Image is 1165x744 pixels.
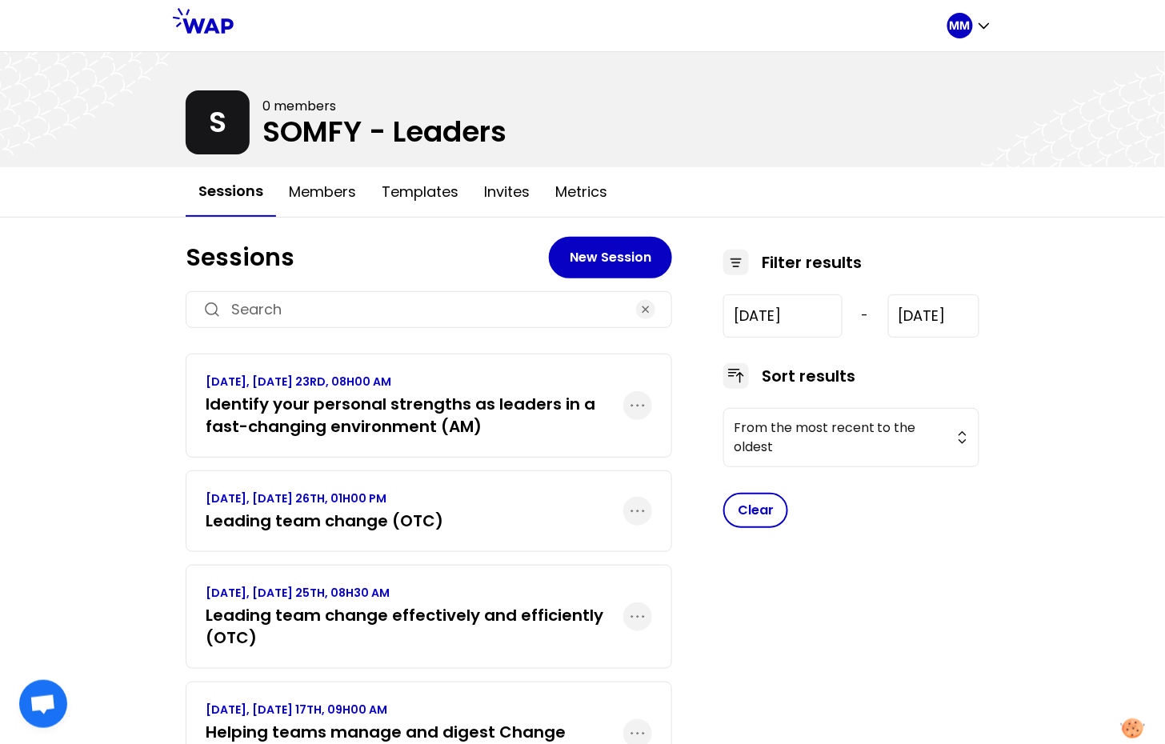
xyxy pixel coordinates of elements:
button: From the most recent to the oldest [723,408,979,467]
button: Sessions [186,167,276,217]
h3: Leading team change (OTC) [206,510,443,532]
h3: Identify your personal strengths as leaders in a fast-changing environment (AM) [206,393,623,438]
button: MM [947,13,992,38]
input: YYYY-M-D [723,294,843,338]
h3: Sort results [762,365,855,387]
button: Members [276,168,369,216]
input: YYYY-M-D [888,294,979,338]
button: New Session [549,237,672,278]
h3: Filter results [762,251,862,274]
h1: Sessions [186,243,549,272]
p: MM [950,18,971,34]
a: Ouvrir le chat [19,680,67,728]
button: Metrics [542,168,620,216]
button: Clear [723,493,788,528]
a: [DATE], [DATE] 26TH, 01H00 PMLeading team change (OTC) [206,490,443,532]
span: From the most recent to the oldest [734,418,947,457]
a: [DATE], [DATE] 23RD, 08H00 AMIdentify your personal strengths as leaders in a fast-changing envir... [206,374,623,438]
p: [DATE], [DATE] 25TH, 08H30 AM [206,585,623,601]
button: Invites [471,168,542,216]
p: [DATE], [DATE] 23RD, 08H00 AM [206,374,623,390]
p: [DATE], [DATE] 17TH, 09H00 AM [206,702,623,718]
button: Templates [369,168,471,216]
h3: Leading team change effectively and efficiently (OTC) [206,604,623,649]
a: [DATE], [DATE] 25TH, 08H30 AMLeading team change effectively and efficiently (OTC) [206,585,623,649]
span: - [862,306,869,326]
input: Search [231,298,627,321]
p: [DATE], [DATE] 26TH, 01H00 PM [206,490,443,506]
